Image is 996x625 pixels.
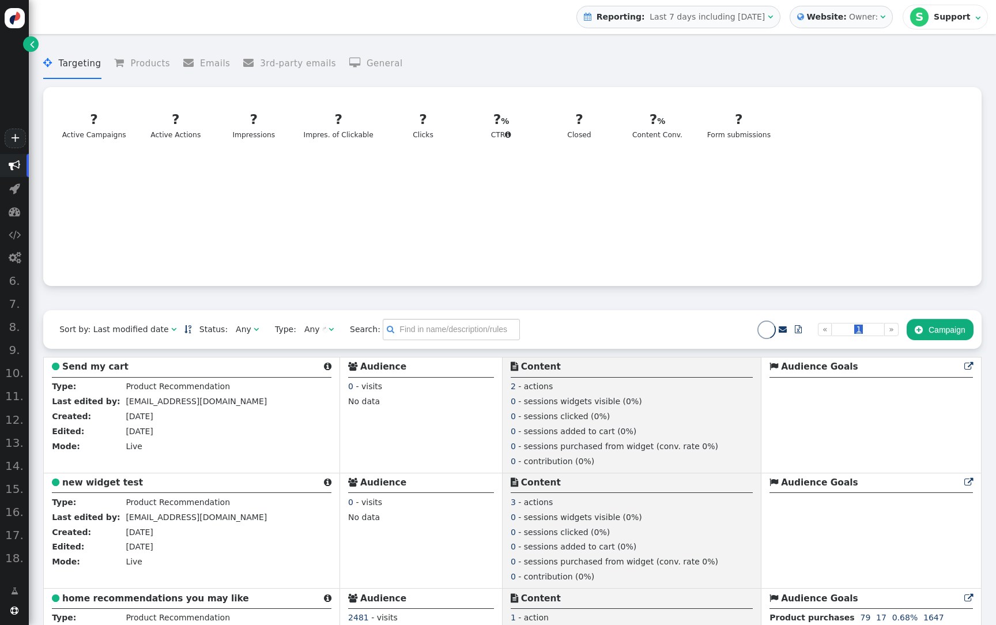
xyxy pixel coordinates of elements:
span: 1 [511,613,516,622]
div: ? [225,110,282,130]
div: ? [304,110,373,130]
span:  [171,325,176,333]
span: [EMAIL_ADDRESS][DOMAIN_NAME] [126,397,267,406]
span: - contribution (0%) [518,457,594,466]
b: Audience Goals [781,593,858,604]
span: - visits [356,382,382,391]
div: Sort by: Last modified date [59,323,168,336]
span:  [10,607,18,615]
span:  [9,206,20,217]
span:  [324,362,331,371]
span:  [769,478,778,487]
span:  [964,478,973,487]
span: 0 [511,528,516,537]
span:  [254,325,259,333]
a: ?Impres. of Clickable [296,103,380,148]
span:  [964,362,973,371]
img: loading.gif [322,327,329,333]
span: Search: [342,325,380,334]
b: Created: [52,412,91,421]
span:  [779,325,787,333]
b: Last edited by: [52,397,120,406]
span:  [329,325,334,333]
span: - sessions added to cart (0%) [518,542,636,551]
span: - sessions widgets visible (0%) [518,397,642,406]
span:  [9,229,21,240]
span: [DATE] [126,542,153,551]
span:  [769,362,778,371]
li: Emails [183,48,231,79]
a: « [818,323,832,336]
span: 1647 [923,613,944,622]
span: No data [348,397,380,406]
span: 0 [511,397,516,406]
a: ?Active Actions [140,103,211,148]
a:  [964,477,973,488]
div: Impres. of Clickable [304,110,373,141]
span:  [769,594,778,603]
span:  [52,362,59,371]
a:  [787,319,810,340]
b: Created: [52,528,91,537]
span:  [183,58,200,68]
b: Audience Goals [781,477,858,488]
span: 0 [511,412,516,421]
a:  [23,36,39,52]
div: Form submissions [707,110,771,141]
span:  [43,58,58,68]
a: + [5,129,25,148]
div: ? [148,110,205,130]
div: Impressions [225,110,282,141]
b: new widget test [62,477,143,488]
span: - visits [371,613,398,622]
span:  [511,594,518,603]
b: Content [521,362,561,372]
span:  [348,594,357,603]
span:  [348,478,357,487]
b: home recommendations you may like [62,593,249,604]
span: 0 [348,382,353,391]
span:  [324,478,331,487]
div: ? [473,110,530,130]
span:  [9,183,20,194]
b: Audience [360,593,406,604]
li: General [349,48,403,79]
span: - action [518,613,549,622]
b: Send my cart [62,362,129,372]
button: Campaign [907,319,974,340]
span:  [511,478,518,487]
a: ?Form submissions [700,103,778,148]
div: CTR [473,110,530,141]
span:  [348,362,357,371]
span:  [324,594,331,603]
b: Type: [52,498,76,507]
b: Edited: [52,427,84,436]
span:  [52,594,59,603]
b: Last edited by: [52,513,120,522]
span: 0 [511,542,516,551]
b: Reporting: [594,12,647,21]
div: Any [304,323,320,336]
span: 0 [511,442,516,451]
span: [EMAIL_ADDRESS][DOMAIN_NAME] [126,513,267,522]
b: Edited: [52,542,84,551]
span:  [387,323,394,336]
a:  [964,593,973,604]
b: Type: [52,382,76,391]
span: 0 [511,572,516,581]
input: Find in name/description/rules [383,319,520,340]
b: Website: [804,11,849,23]
a: ?Closed [544,103,614,148]
div: Owner: [849,11,878,23]
span: 17 [876,613,886,622]
a: ?Clicks [387,103,458,148]
span: - sessions widgets visible (0%) [518,513,642,522]
b: Audience [360,362,406,372]
span: - sessions purchased from widget (conv. rate 0%) [518,557,718,566]
li: Products [114,48,170,79]
span: Status: [191,323,228,336]
span:  [768,13,773,21]
span: 0 [511,427,516,436]
div: Clicks [395,110,452,141]
span: - actions [518,498,553,507]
